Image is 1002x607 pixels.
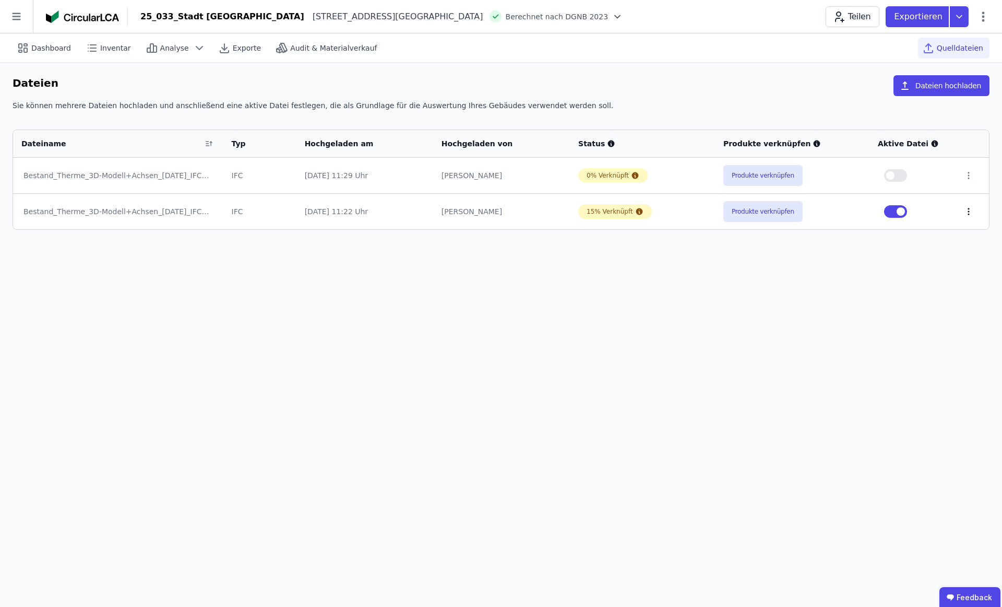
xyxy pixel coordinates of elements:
div: 25_033_Stadt [GEOGRAPHIC_DATA] [140,10,304,23]
div: IFC [232,206,288,217]
span: Berechnet nach DGNB 2023 [506,11,609,22]
button: Dateien hochladen [893,75,989,96]
span: Dashboard [31,43,71,53]
div: Bestand_Therme_3D-Modell+Achsen_[DATE]_IFC_2x3.ifc [23,206,213,217]
div: Bestand_Therme_3D-Modell+Achsen_[DATE]_IFC4.ifc [23,170,213,181]
p: Exportieren [894,10,945,23]
div: Produkte verknüpfen [723,138,861,149]
button: Produkte verknüpfen [723,201,803,222]
div: Typ [232,138,276,149]
div: [DATE] 11:29 Uhr [305,170,425,181]
div: Sie können mehrere Dateien hochladen und anschließend eine aktive Datei festlegen, die als Grundl... [13,100,989,119]
div: [DATE] 11:22 Uhr [305,206,425,217]
span: Inventar [100,43,131,53]
div: Hochgeladen am [305,138,412,149]
div: Hochgeladen von [442,138,548,149]
img: Concular [46,10,119,23]
span: Analyse [160,43,189,53]
div: [STREET_ADDRESS][GEOGRAPHIC_DATA] [304,10,483,23]
button: Teilen [826,6,879,27]
div: IFC [232,170,288,181]
div: 0% Verknüpft [587,171,629,180]
div: [PERSON_NAME] [442,170,562,181]
h6: Dateien [13,75,58,92]
span: Audit & Materialverkauf [290,43,377,53]
span: Quelldateien [937,43,983,53]
div: Status [578,138,707,149]
div: Aktive Datei [878,138,947,149]
button: Produkte verknüpfen [723,165,803,186]
div: 15% Verknüpft [587,207,633,216]
span: Exporte [233,43,261,53]
div: Dateiname [21,138,201,149]
div: [PERSON_NAME] [442,206,562,217]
